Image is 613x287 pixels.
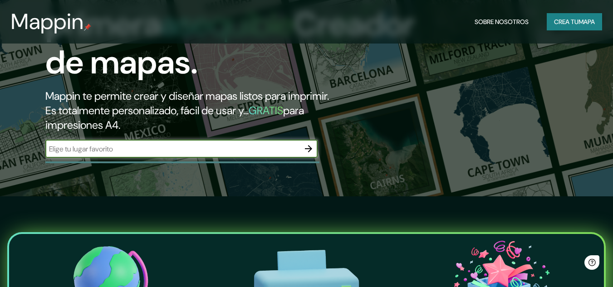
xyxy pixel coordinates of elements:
input: Elige tu lugar favorito [45,144,299,154]
img: pin de mapeo [84,24,91,31]
font: para impresiones A4. [45,103,304,132]
button: Sobre nosotros [471,13,532,30]
font: GRATIS [249,103,283,117]
font: Crea tu [554,18,579,26]
font: Mappin [11,7,84,36]
font: mapa [579,18,595,26]
button: Crea tumapa [547,13,602,30]
font: Es totalmente personalizado, fácil de usar y... [45,103,249,117]
iframe: Help widget launcher [532,252,603,277]
font: Sobre nosotros [475,18,529,26]
font: Mappin te permite crear y diseñar mapas listos para imprimir. [45,89,329,103]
